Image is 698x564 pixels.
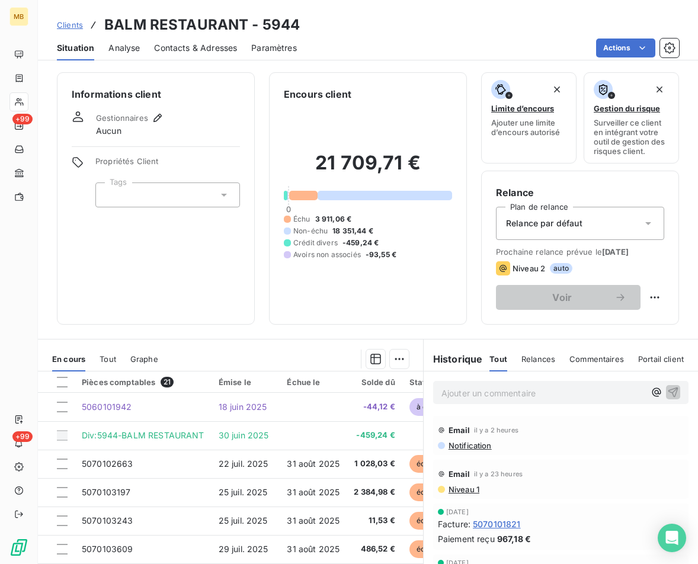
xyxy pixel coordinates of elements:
[82,544,133,554] span: 5070103609
[409,377,461,387] div: Statut
[569,354,624,364] span: Commentaires
[354,543,395,555] span: 486,52 €
[510,293,614,302] span: Voir
[473,518,521,530] span: 5070101821
[409,540,445,558] span: échue
[447,441,492,450] span: Notification
[446,508,469,515] span: [DATE]
[491,118,566,137] span: Ajouter une limite d’encours autorisé
[82,402,132,412] span: 5060101942
[409,512,445,530] span: échue
[219,544,268,554] span: 29 juil. 2025
[594,104,660,113] span: Gestion du risque
[409,398,456,416] span: à déduire
[506,217,582,229] span: Relance par défaut
[82,377,204,387] div: Pièces comptables
[219,515,268,525] span: 25 juil. 2025
[82,515,133,525] span: 5070103243
[550,263,572,274] span: auto
[474,470,523,478] span: il y a 23 heures
[409,483,445,501] span: échue
[449,469,470,479] span: Email
[57,19,83,31] a: Clients
[521,354,555,364] span: Relances
[100,354,116,364] span: Tout
[284,87,351,101] h6: Encours client
[496,285,641,310] button: Voir
[354,486,395,498] span: 2 384,98 €
[332,226,373,236] span: 18 351,44 €
[489,354,507,364] span: Tout
[219,459,268,469] span: 22 juil. 2025
[513,264,545,273] span: Niveau 2
[57,20,83,30] span: Clients
[496,185,664,200] h6: Relance
[219,402,267,412] span: 18 juin 2025
[219,487,268,497] span: 25 juil. 2025
[293,238,338,248] span: Crédit divers
[447,485,479,494] span: Niveau 1
[354,401,395,413] span: -44,12 €
[82,487,131,497] span: 5070103197
[438,533,495,545] span: Paiement reçu
[354,377,395,387] div: Solde dû
[354,515,395,527] span: 11,53 €
[594,118,669,156] span: Surveiller ce client en intégrant votre outil de gestion des risques client.
[82,430,204,440] span: Div:5944-BALM RESTAURANT
[286,204,291,214] span: 0
[449,425,470,435] span: Email
[96,125,121,137] span: Aucun
[287,459,340,469] span: 31 août 2025
[409,455,445,473] span: échue
[9,538,28,557] img: Logo LeanPay
[57,42,94,54] span: Situation
[354,458,395,470] span: 1 028,03 €
[596,39,655,57] button: Actions
[497,533,531,545] span: 967,18 €
[491,104,554,113] span: Limite d’encours
[342,238,379,248] span: -459,24 €
[82,459,133,469] span: 5070102663
[293,249,361,260] span: Avoirs non associés
[284,151,452,187] h2: 21 709,71 €
[219,430,269,440] span: 30 juin 2025
[287,544,340,554] span: 31 août 2025
[424,352,483,366] h6: Historique
[293,226,328,236] span: Non-échu
[96,113,148,123] span: Gestionnaires
[658,524,686,552] div: Open Intercom Messenger
[315,214,352,225] span: 3 911,06 €
[130,354,158,364] span: Graphe
[638,354,684,364] span: Portail client
[251,42,297,54] span: Paramètres
[12,114,33,124] span: +99
[219,377,273,387] div: Émise le
[9,7,28,26] div: MB
[584,72,679,164] button: Gestion du risqueSurveiller ce client en intégrant votre outil de gestion des risques client.
[108,42,140,54] span: Analyse
[366,249,396,260] span: -93,55 €
[95,156,240,173] span: Propriétés Client
[287,515,340,525] span: 31 août 2025
[354,430,395,441] span: -459,24 €
[161,377,174,387] span: 21
[12,431,33,442] span: +99
[602,247,629,257] span: [DATE]
[52,354,85,364] span: En cours
[293,214,310,225] span: Échu
[287,487,340,497] span: 31 août 2025
[105,190,115,200] input: Ajouter une valeur
[104,14,300,36] h3: BALM RESTAURANT - 5944
[474,427,518,434] span: il y a 2 heures
[496,247,664,257] span: Prochaine relance prévue le
[72,87,240,101] h6: Informations client
[438,518,470,530] span: Facture :
[154,42,237,54] span: Contacts & Adresses
[287,377,340,387] div: Échue le
[481,72,577,164] button: Limite d’encoursAjouter une limite d’encours autorisé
